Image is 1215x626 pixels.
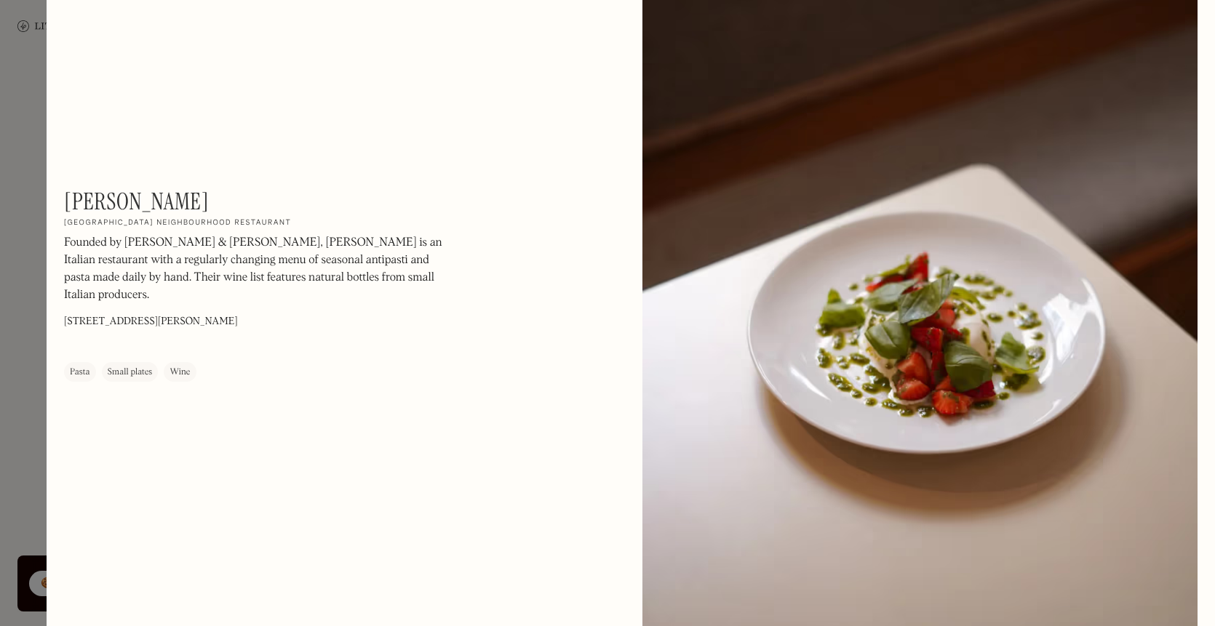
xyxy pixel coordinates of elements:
[70,366,90,380] div: Pasta
[64,188,209,215] h1: [PERSON_NAME]
[170,366,190,380] div: Wine
[108,366,153,380] div: Small plates
[64,235,457,305] p: Founded by [PERSON_NAME] & [PERSON_NAME], [PERSON_NAME] is an Italian restaurant with a regularly...
[64,337,238,353] p: ‍
[64,219,291,229] h2: [GEOGRAPHIC_DATA] neighbourhood restaurant
[64,315,238,330] p: [STREET_ADDRESS][PERSON_NAME]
